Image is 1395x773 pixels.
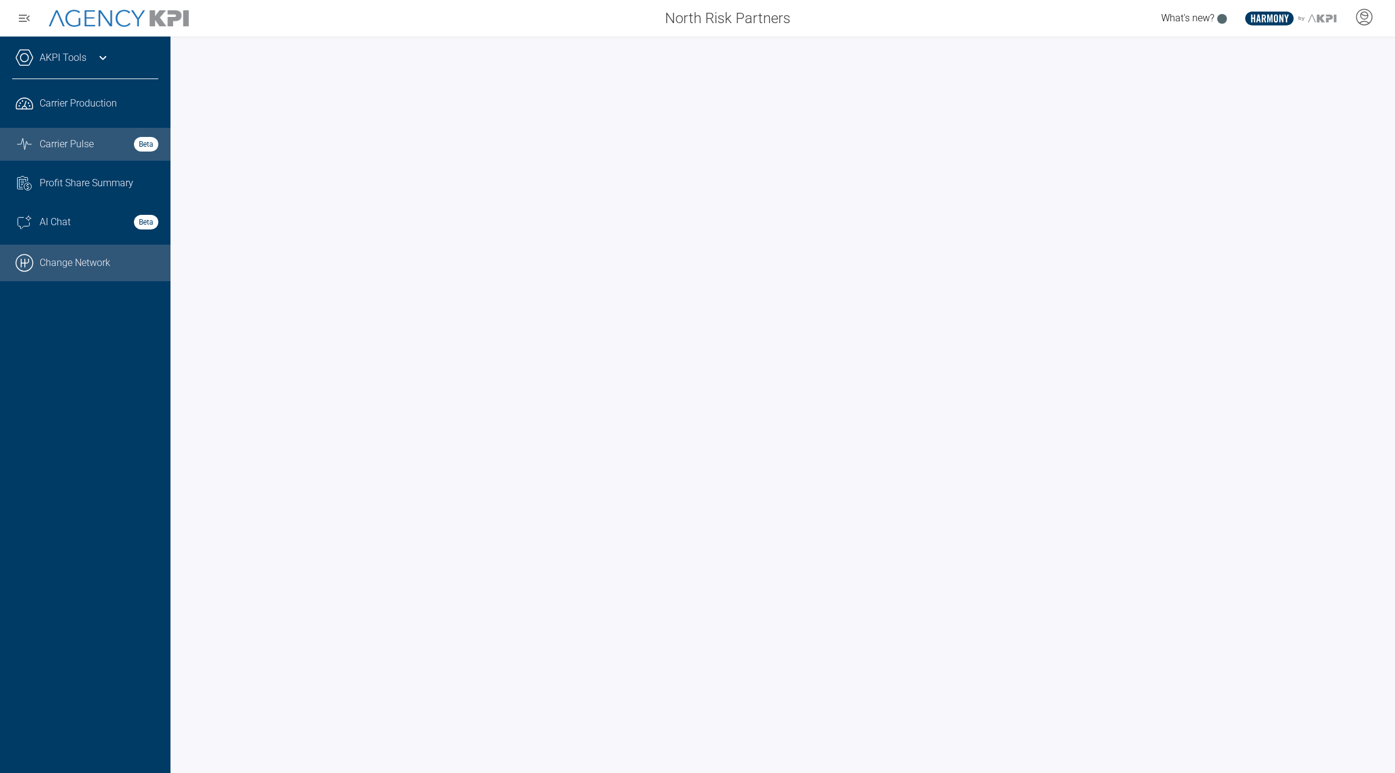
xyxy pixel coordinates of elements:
[40,215,71,229] span: AI Chat
[665,7,790,29] span: North Risk Partners
[40,176,133,191] span: Profit Share Summary
[40,137,94,152] span: Carrier Pulse
[49,10,189,27] img: AgencyKPI
[134,215,158,229] strong: Beta
[40,51,86,65] a: AKPI Tools
[40,96,117,111] span: Carrier Production
[1161,12,1214,24] span: What's new?
[134,137,158,152] strong: Beta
